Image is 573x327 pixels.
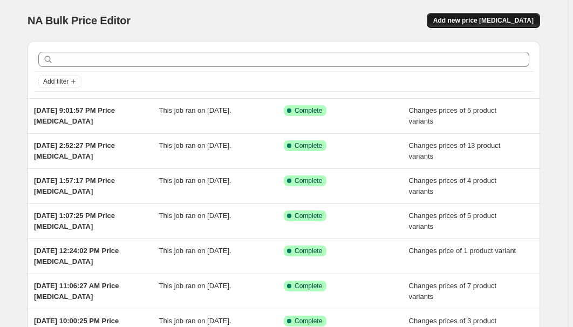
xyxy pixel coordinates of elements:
[159,317,231,325] span: This job ran on [DATE].
[295,247,322,255] span: Complete
[295,282,322,290] span: Complete
[295,212,322,220] span: Complete
[409,176,497,195] span: Changes prices of 4 product variants
[159,247,231,255] span: This job ran on [DATE].
[159,282,231,290] span: This job ran on [DATE].
[28,15,131,26] span: NA Bulk Price Editor
[295,176,322,185] span: Complete
[427,13,540,28] button: Add new price [MEDICAL_DATA]
[409,106,497,125] span: Changes prices of 5 product variants
[34,176,115,195] span: [DATE] 1:57:17 PM Price [MEDICAL_DATA]
[34,282,119,301] span: [DATE] 11:06:27 AM Price [MEDICAL_DATA]
[409,247,516,255] span: Changes price of 1 product variant
[295,317,322,325] span: Complete
[34,141,115,160] span: [DATE] 2:52:27 PM Price [MEDICAL_DATA]
[433,16,534,25] span: Add new price [MEDICAL_DATA]
[159,141,231,149] span: This job ran on [DATE].
[38,75,81,88] button: Add filter
[295,141,322,150] span: Complete
[409,212,497,230] span: Changes prices of 5 product variants
[159,176,231,185] span: This job ran on [DATE].
[159,212,231,220] span: This job ran on [DATE].
[34,212,115,230] span: [DATE] 1:07:25 PM Price [MEDICAL_DATA]
[34,247,119,265] span: [DATE] 12:24:02 PM Price [MEDICAL_DATA]
[409,282,497,301] span: Changes prices of 7 product variants
[43,77,69,86] span: Add filter
[34,106,115,125] span: [DATE] 9:01:57 PM Price [MEDICAL_DATA]
[295,106,322,115] span: Complete
[159,106,231,114] span: This job ran on [DATE].
[409,141,501,160] span: Changes prices of 13 product variants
